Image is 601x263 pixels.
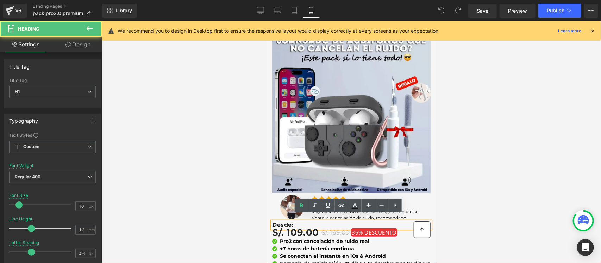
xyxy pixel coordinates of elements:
[45,188,152,199] font: Muy buenos! Los uso todos los dias, y de verdad se siente la cancelación de ruido, recomendado.
[33,11,83,16] span: pack pro2.0 premium
[15,89,20,94] b: H1
[3,4,27,18] a: v6
[269,4,286,18] a: Laptop
[89,227,95,232] span: em
[15,174,41,179] b: Regular 400
[89,251,95,256] span: px
[252,4,269,18] a: Desktop
[9,114,38,124] div: Typography
[9,240,39,245] div: Letter Spacing
[55,206,83,217] span: S/. 169.00
[115,7,132,14] span: Library
[451,4,465,18] button: Redo
[584,4,598,18] button: More
[23,144,39,150] b: Custom
[547,8,564,13] span: Publish
[577,239,594,256] div: Open Intercom Messenger
[13,224,87,231] strong: +7 horas de batería continua
[52,37,104,52] a: Design
[5,200,27,207] strong: Desde:
[303,4,320,18] a: Mobile
[85,208,96,215] span: 36%
[89,204,95,209] span: px
[98,208,130,215] span: DESCUENTO
[434,4,449,18] button: Undo
[9,78,96,83] div: Title Tag
[9,163,33,168] div: Font Weight
[118,27,440,35] p: We recommend you to design in Desktop first to ensure the responsive layout would display correct...
[45,180,164,187] p: [PERSON_NAME]
[286,4,303,18] a: Tablet
[14,6,23,15] div: v6
[555,27,584,35] a: Learn more
[9,193,29,198] div: Font Size
[508,7,527,14] span: Preview
[18,26,39,32] span: Heading
[9,217,32,222] div: Line Height
[102,4,137,18] a: New Library
[477,7,488,14] span: Save
[9,60,30,70] div: Title Tag
[538,4,581,18] button: Publish
[9,132,96,138] div: Text Styles
[13,217,102,223] b: Pro2 con cancelación de ruido real
[5,203,52,220] span: S/. 109.00
[33,4,102,9] a: Landing Pages
[500,4,536,18] a: Preview
[34,1,135,12] strong: 🚚 ENVÍOS GRATIS A TODO EL [GEOGRAPHIC_DATA]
